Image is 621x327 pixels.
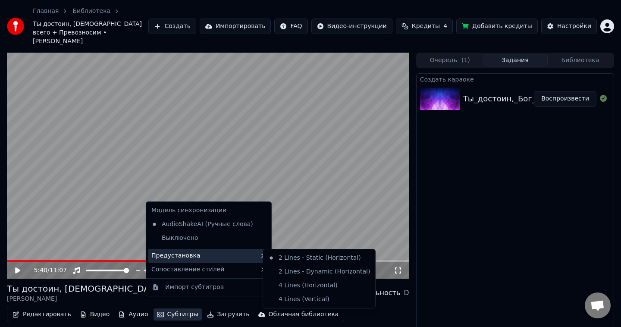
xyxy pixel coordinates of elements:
div: AudioShakeAI (Ручные слова) [148,217,257,231]
button: Редактировать [9,308,75,321]
button: Добавить кредиты [456,19,538,34]
div: [PERSON_NAME] [7,295,263,303]
div: D [404,288,409,298]
img: youka [7,18,24,35]
button: Создать [148,19,196,34]
div: 4 Lines (Horizontal) [265,279,373,292]
nav: breadcrumb [33,7,148,46]
div: / [34,266,55,275]
span: Ты достоин, [DEMOGRAPHIC_DATA] всего + Превозносим • [PERSON_NAME] [33,20,148,46]
span: Кредиты [412,22,440,31]
span: 5:40 [34,266,47,275]
div: Настройки [557,22,591,31]
div: 2 Lines - Static (Horizontal) [265,251,373,265]
a: Библиотека [72,7,110,16]
div: Облачная библиотека [269,310,339,319]
button: Очередь [417,54,483,66]
button: Импортировать [200,19,271,34]
button: Настройки [541,19,597,34]
div: Открытый чат [585,292,611,318]
button: Задания [483,54,548,66]
button: Загрузить [204,308,253,321]
a: Главная [33,7,59,16]
button: Видео-инструкции [311,19,392,34]
div: Импорт субтитров [165,283,224,292]
button: Библиотека [548,54,613,66]
div: Выключено [148,231,270,245]
div: Модель синхронизации [148,204,270,217]
button: Кредиты4 [396,19,453,34]
span: 11:07 [50,266,67,275]
button: Видео [76,308,113,321]
button: Аудио [115,308,151,321]
div: Ты достоин, [DEMOGRAPHIC_DATA] всего + Превозносим [7,283,263,295]
div: Сопоставление стилей [148,263,270,277]
div: 4 Lines (Vertical) [265,292,373,306]
span: 4 [443,22,447,31]
div: 2 Lines - Dynamic (Horizontal) [265,265,373,279]
div: Тональность [354,288,400,298]
div: Предустановка [148,249,270,263]
button: FAQ [274,19,307,34]
div: Создать караоке [417,74,614,84]
button: Субтитры [154,308,202,321]
span: ( 1 ) [461,56,470,65]
button: Воспроизвести [534,91,596,107]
